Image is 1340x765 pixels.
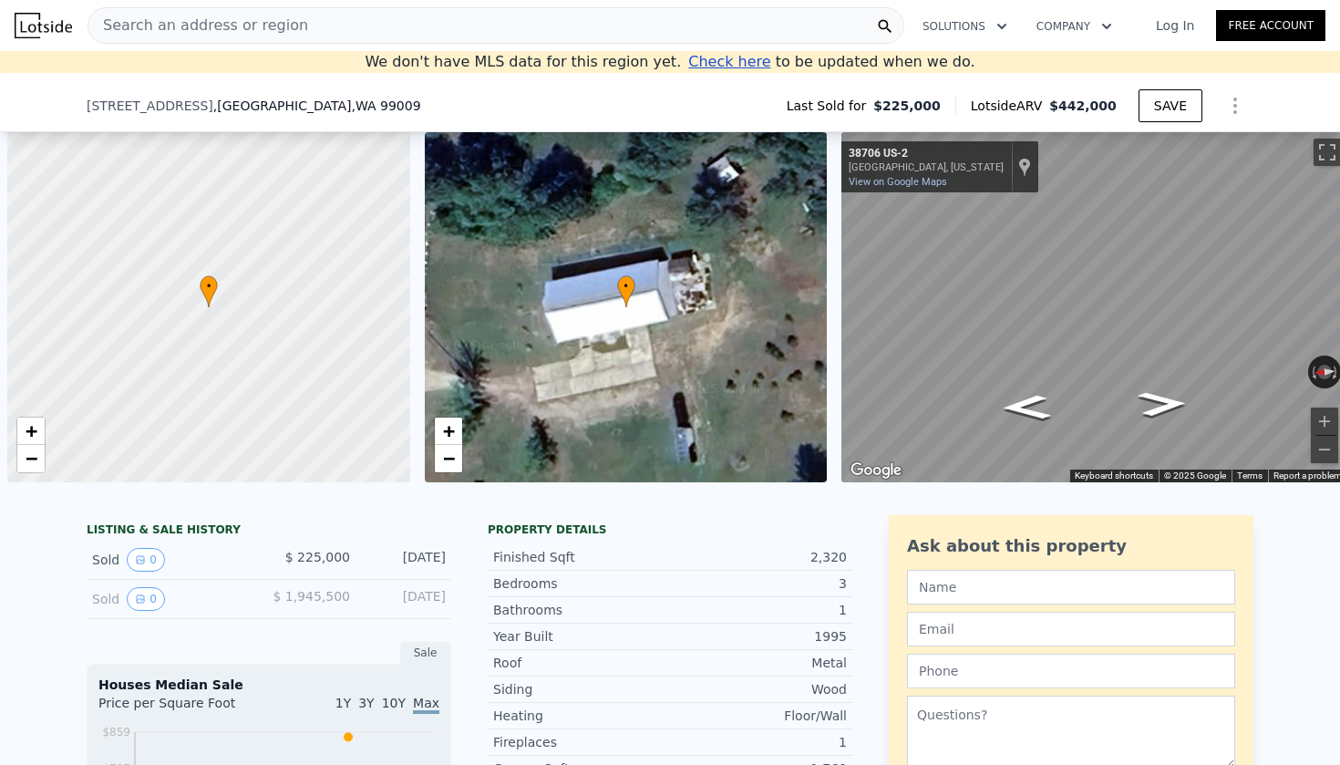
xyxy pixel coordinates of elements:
div: Sold [92,587,254,611]
tspan: $859 [102,726,130,739]
div: We don't have MLS data for this region yet. [365,51,974,73]
span: 1Y [335,696,351,710]
span: $442,000 [1049,98,1117,113]
button: Keyboard shortcuts [1075,470,1153,482]
button: View historical data [127,548,165,572]
a: Zoom in [435,418,462,445]
span: • [617,278,635,295]
div: Price per Square Foot [98,694,269,723]
div: Sold [92,548,254,572]
span: − [26,447,37,470]
a: Terms (opens in new tab) [1237,470,1263,481]
span: © 2025 Google [1164,470,1226,481]
span: , WA 99009 [351,98,420,113]
path: Go North, US-2 [981,389,1071,426]
a: Log In [1134,16,1216,35]
a: Zoom out [435,445,462,472]
img: Google [846,459,906,482]
button: Solutions [908,10,1022,43]
span: Max [413,696,439,714]
button: Company [1022,10,1127,43]
a: View on Google Maps [849,176,947,188]
div: [DATE] [365,548,446,572]
a: Zoom out [17,445,45,472]
div: 1 [670,601,847,619]
input: Name [907,570,1235,605]
input: Phone [907,654,1235,688]
div: Wood [670,680,847,698]
div: Bathrooms [493,601,670,619]
div: 38706 US-2 [849,147,1004,161]
span: 3Y [358,696,374,710]
div: Floor/Wall [670,707,847,725]
div: [DATE] [365,587,446,611]
button: Zoom out [1311,436,1338,463]
img: Lotside [15,13,72,38]
button: Rotate counterclockwise [1308,356,1318,388]
div: 1 [670,733,847,751]
div: Property details [488,522,852,537]
input: Email [907,612,1235,646]
span: + [26,419,37,442]
span: Search an address or region [88,15,308,36]
div: Sale [400,641,451,665]
span: − [442,447,454,470]
span: Check here [688,53,770,70]
a: Free Account [1216,10,1325,41]
div: Roof [493,654,670,672]
div: LISTING & SALE HISTORY [87,522,451,541]
div: to be updated when we do. [688,51,974,73]
span: , [GEOGRAPHIC_DATA] [213,97,421,115]
button: View historical data [127,587,165,611]
div: Bedrooms [493,574,670,593]
path: Go South, US-2 [1118,386,1208,422]
div: Heating [493,707,670,725]
div: 1995 [670,627,847,646]
span: • [200,278,218,295]
div: Houses Median Sale [98,676,439,694]
span: + [442,419,454,442]
span: $ 1,945,500 [273,589,350,604]
a: Zoom in [17,418,45,445]
span: 10Y [382,696,406,710]
div: Metal [670,654,847,672]
div: 2,320 [670,548,847,566]
span: $225,000 [873,97,941,115]
div: Ask about this property [907,533,1235,559]
a: Open this area in Google Maps (opens a new window) [846,459,906,482]
span: Lotside ARV [971,97,1049,115]
a: Show location on map [1018,157,1031,177]
div: Finished Sqft [493,548,670,566]
span: $ 225,000 [285,550,350,564]
div: Year Built [493,627,670,646]
div: Siding [493,680,670,698]
div: 3 [670,574,847,593]
div: Fireplaces [493,733,670,751]
button: SAVE [1139,89,1202,122]
button: Show Options [1217,88,1253,124]
div: • [617,275,635,307]
button: Zoom in [1311,408,1338,435]
span: Last Sold for [787,97,874,115]
div: • [200,275,218,307]
div: [GEOGRAPHIC_DATA], [US_STATE] [849,161,1004,173]
span: [STREET_ADDRESS] [87,97,213,115]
